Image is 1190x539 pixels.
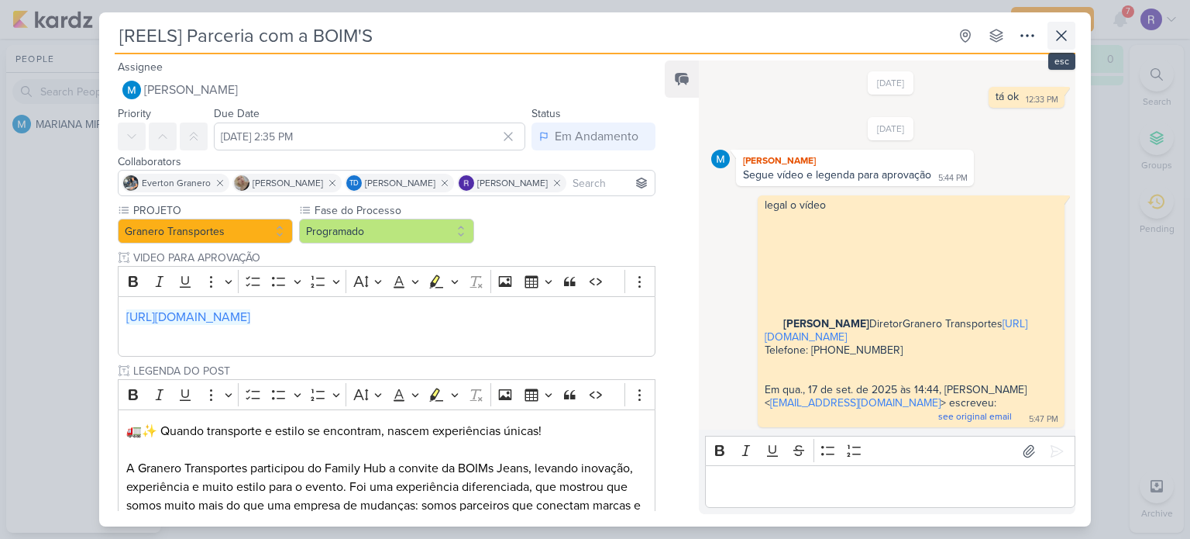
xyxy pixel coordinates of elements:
input: Untitled text [130,363,655,379]
button: Programado [299,219,474,244]
div: Editor toolbar [118,266,655,296]
img: MARIANA MIRANDA [122,81,141,99]
a: [EMAIL_ADDRESS][DOMAIN_NAME] [770,396,941,409]
button: Granero Transportes [118,219,293,244]
div: Em Andamento [555,127,638,146]
a: [URL][DOMAIN_NAME] [765,317,1027,344]
div: 5:44 PM [938,172,968,185]
span: Everton Granero [142,176,211,190]
label: Assignee [118,60,163,74]
b: [PERSON_NAME] [783,317,869,330]
input: Untitled text [130,250,655,266]
img: Rafael Granero [459,175,474,191]
div: Segue vídeo e legenda para aprovação [743,168,931,181]
label: Status [531,107,561,120]
p: 🚛✨ Quando transporte e estilo se encontram, nascem experiências únicas! [126,422,647,441]
label: Fase do Processo [313,202,474,219]
div: Editor editing area: main [118,296,655,358]
div: 5:47 PM [1029,413,1058,426]
label: Priority [118,107,151,120]
p: A Granero Transportes participou do Family Hub a convite da BOIMs Jeans, levando inovação, experi... [126,459,647,534]
button: [PERSON_NAME] [118,76,655,104]
div: esc [1048,53,1075,70]
img: Everton Granero [123,175,139,191]
span: [PERSON_NAME] [253,176,323,190]
div: Editor editing area: main [705,465,1075,508]
span: [PERSON_NAME] [477,176,548,190]
div: [PERSON_NAME] [739,153,971,168]
div: tá ok [996,90,1019,103]
img: Sarah Violante [234,175,249,191]
span: [PERSON_NAME] [365,176,435,190]
div: 12:33 PM [1026,94,1058,106]
div: Editor toolbar [705,436,1075,466]
input: Search [569,174,652,192]
span: [PERSON_NAME] [144,81,238,99]
input: Select a date [214,123,525,150]
p: Td [349,180,359,188]
label: Due Date [214,107,260,120]
div: Collaborators [118,154,655,170]
input: Untitled Kard [115,22,948,50]
div: Thais de carvalho [346,175,362,191]
div: Editor toolbar [118,379,655,409]
span: see original email [938,411,1012,422]
a: [URL][DOMAIN_NAME] [126,309,250,325]
span: legal o vídeo DiretorGranero Transportes Telefone: [PHONE_NUMBER] Em qua., 17 de set. de 2025 às ... [765,199,1030,423]
label: PROJETO [132,202,293,219]
img: MARIANA MIRANDA [711,150,730,168]
button: Em Andamento [531,123,655,150]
